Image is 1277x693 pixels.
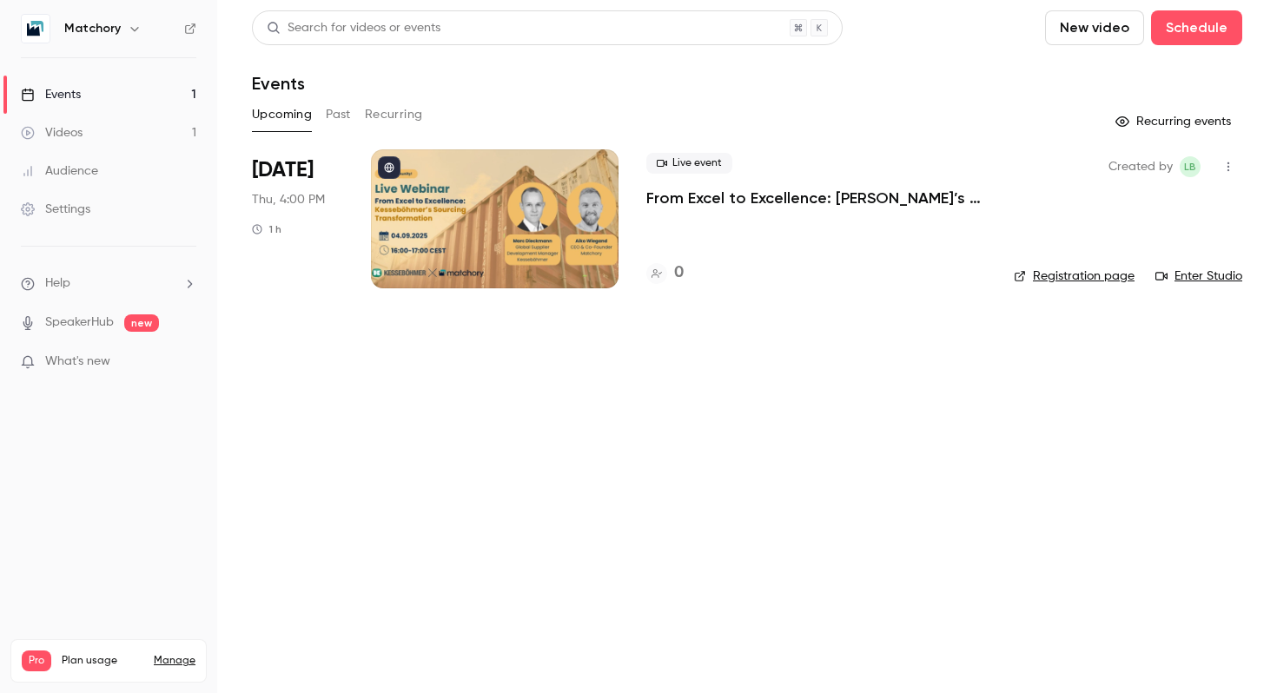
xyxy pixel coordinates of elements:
[21,124,83,142] div: Videos
[1155,267,1242,285] a: Enter Studio
[267,19,440,37] div: Search for videos or events
[326,101,351,129] button: Past
[22,650,51,671] span: Pro
[252,191,325,208] span: Thu, 4:00 PM
[21,86,81,103] div: Events
[365,101,423,129] button: Recurring
[45,274,70,293] span: Help
[1108,108,1242,135] button: Recurring events
[1108,156,1173,177] span: Created by
[1184,156,1196,177] span: LB
[252,156,314,184] span: [DATE]
[21,162,98,180] div: Audience
[674,261,684,285] h4: 0
[646,153,732,174] span: Live event
[646,261,684,285] a: 0
[252,73,305,94] h1: Events
[252,101,312,129] button: Upcoming
[21,274,196,293] li: help-dropdown-opener
[64,20,121,37] h6: Matchory
[252,222,281,236] div: 1 h
[1151,10,1242,45] button: Schedule
[45,313,114,332] a: SpeakerHub
[62,654,143,668] span: Plan usage
[124,314,159,332] span: new
[1014,267,1135,285] a: Registration page
[154,654,195,668] a: Manage
[646,188,986,208] a: From Excel to Excellence: [PERSON_NAME]’s Sourcing Transformation
[21,201,90,218] div: Settings
[252,149,343,288] div: Sep 4 Thu, 4:00 PM (Europe/Berlin)
[1180,156,1201,177] span: Laura Banciu
[45,353,110,371] span: What's new
[22,15,50,43] img: Matchory
[1045,10,1144,45] button: New video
